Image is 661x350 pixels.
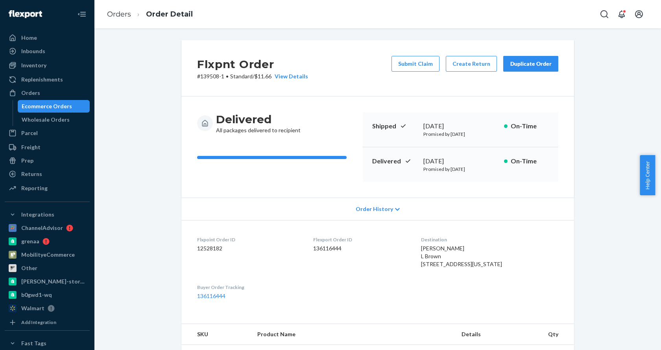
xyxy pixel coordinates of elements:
span: Standard [230,73,253,80]
a: Prep [5,154,90,167]
button: Submit Claim [391,56,439,72]
div: Inventory [21,61,46,69]
p: Promised by [DATE] [423,166,498,172]
button: Integrations [5,208,90,221]
dd: 12528182 [197,244,301,252]
div: Home [21,34,37,42]
div: [DATE] [423,157,498,166]
th: Product Name [251,324,455,345]
a: Inbounds [5,45,90,57]
div: Fast Tags [21,339,46,347]
button: Open notifications [614,6,630,22]
button: View Details [271,72,308,80]
div: Inbounds [21,47,45,55]
a: grenaa [5,235,90,248]
div: Reporting [21,184,48,192]
p: # 139508-1 / $11.66 [197,72,308,80]
div: Walmart [21,304,44,312]
div: All packages delivered to recipient [216,112,301,134]
div: Returns [21,170,42,178]
div: Integrations [21,211,54,219]
a: Freight [5,141,90,154]
a: Reporting [5,182,90,194]
button: Help Center [640,155,655,195]
div: [PERSON_NAME]-store-test [21,278,87,285]
span: [PERSON_NAME] L Brown [STREET_ADDRESS][US_STATE] [421,245,502,267]
th: Details [455,324,542,345]
img: Flexport logo [9,10,42,18]
a: Home [5,31,90,44]
dt: Flxpoint Order ID [197,236,301,243]
button: Open Search Box [596,6,612,22]
div: Other [21,264,37,272]
a: Ecommerce Orders [18,100,90,113]
p: Shipped [372,122,417,131]
div: Prep [21,157,33,165]
a: Replenishments [5,73,90,86]
button: Close Navigation [74,6,90,22]
span: Order History [356,205,393,213]
p: On-Time [511,157,549,166]
th: Qty [542,324,574,345]
div: Replenishments [21,76,63,83]
dt: Flexport Order ID [313,236,408,243]
div: MobilityeCommerce [21,251,75,259]
a: Orders [107,10,131,19]
th: SKU [181,324,251,345]
div: Wholesale Orders [22,116,70,124]
a: 136116444 [197,293,225,299]
a: Wholesale Orders [18,113,90,126]
a: b0gwd1-wq [5,289,90,301]
h3: Delivered [216,112,301,126]
button: Open account menu [631,6,647,22]
a: MobilityeCommerce [5,248,90,261]
a: Parcel [5,127,90,139]
div: Freight [21,143,41,151]
button: Fast Tags [5,337,90,350]
a: ChannelAdvisor [5,222,90,234]
div: Duplicate Order [510,60,552,68]
div: ChannelAdvisor [21,224,63,232]
p: Promised by [DATE] [423,131,498,137]
a: Other [5,262,90,274]
iframe: Opens a widget where you can chat to one of our agents [611,326,653,346]
a: Order Detail [146,10,193,19]
a: Walmart [5,302,90,315]
button: Duplicate Order [503,56,558,72]
ol: breadcrumbs [101,3,199,26]
p: Delivered [372,157,417,166]
dd: 136116444 [313,244,408,252]
dt: Destination [421,236,558,243]
span: • [226,73,229,80]
a: Orders [5,87,90,99]
a: Inventory [5,59,90,72]
a: Returns [5,168,90,180]
div: [DATE] [423,122,498,131]
div: grenaa [21,237,39,245]
div: Ecommerce Orders [22,102,72,110]
h2: Flxpnt Order [197,56,308,72]
a: Add Integration [5,318,90,327]
button: Create Return [446,56,497,72]
dt: Buyer Order Tracking [197,284,301,291]
div: Orders [21,89,40,97]
p: On-Time [511,122,549,131]
div: Add Integration [21,319,56,326]
a: [PERSON_NAME]-store-test [5,275,90,288]
div: Parcel [21,129,38,137]
div: b0gwd1-wq [21,291,52,299]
